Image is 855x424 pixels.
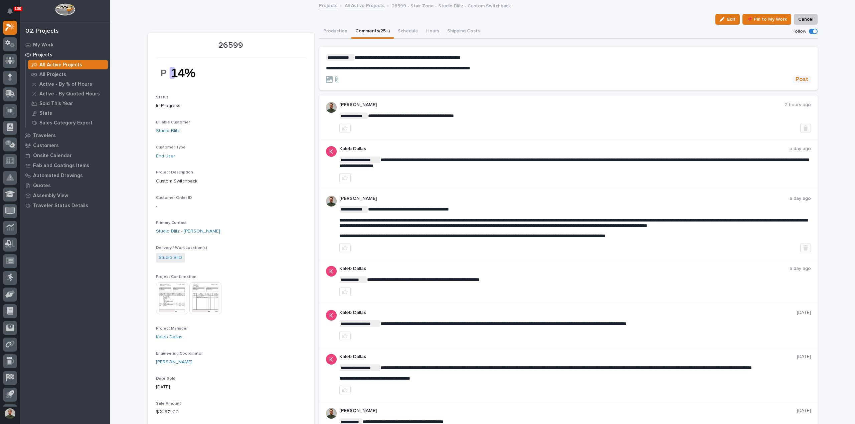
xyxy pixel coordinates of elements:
[345,1,384,9] a: All Active Projects
[39,101,73,107] p: Sold This Year
[443,25,484,39] button: Shipping Costs
[156,402,181,406] span: Sale Amount
[715,14,740,25] button: Edit
[26,118,110,127] a: Sales Category Export
[26,108,110,118] a: Stats
[26,79,110,89] a: Active - By % of Hours
[8,8,17,19] div: Notifications100
[20,150,110,160] a: Onsite Calendar
[26,89,110,98] a: Active - By Quoted Hours
[790,196,811,201] p: a day ago
[339,332,351,340] button: like this post
[39,110,52,116] p: Stats
[326,310,337,321] img: ACg8ocJFQJZtOpq0mXhEl6L5cbQXDkmdPAf0fdoBPnlMfqfX=s96-c
[339,386,351,394] button: like this post
[20,130,110,140] a: Travelers
[26,60,110,69] a: All Active Projects
[156,95,169,99] span: Status
[339,408,797,414] p: [PERSON_NAME]
[727,16,735,22] span: Edit
[319,25,351,39] button: Production
[793,29,806,34] p: Follow
[339,102,785,108] p: [PERSON_NAME]
[156,102,306,109] p: In Progress
[156,327,188,331] span: Project Manager
[15,6,21,11] p: 100
[33,183,51,189] p: Quotes
[339,266,790,272] p: Kaleb Dallas
[20,190,110,200] a: Assembly View
[326,146,337,157] img: ACg8ocJFQJZtOpq0mXhEl6L5cbQXDkmdPAf0fdoBPnlMfqfX=s96-c
[26,99,110,108] a: Sold This Year
[339,173,351,182] button: like this post
[339,354,797,360] p: Kaleb Dallas
[326,102,337,113] img: AATXAJw4slNr5ea0WduZQVIpKGhdapBAGQ9xVsOeEvl5=s96-c
[794,14,818,25] button: Cancel
[800,124,811,132] button: Delete post
[39,72,66,78] p: All Projects
[156,334,182,341] a: Kaleb Dallas
[33,133,56,139] p: Travelers
[39,120,93,126] p: Sales Category Export
[326,266,337,277] img: ACg8ocJFQJZtOpq0mXhEl6L5cbQXDkmdPAf0fdoBPnlMfqfX=s96-c
[747,15,787,23] span: 📌 Pin to My Work
[797,310,811,316] p: [DATE]
[26,70,110,79] a: All Projects
[20,40,110,50] a: My Work
[796,76,808,83] span: Post
[33,52,52,58] p: Projects
[339,146,790,152] p: Kaleb Dallas
[3,4,17,18] button: Notifications
[39,91,100,97] p: Active - By Quoted Hours
[156,377,175,381] span: Date Sold
[156,228,220,235] a: Studio Blitz - [PERSON_NAME]
[20,140,110,150] a: Customers
[339,310,797,316] p: Kaleb Dallas
[33,203,88,209] p: Traveler Status Details
[33,163,89,169] p: Fab and Coatings Items
[156,275,196,279] span: Project Confirmation
[156,359,192,366] a: [PERSON_NAME]
[33,173,83,179] p: Automated Drawings
[156,120,190,124] span: Billable Customer
[800,244,811,252] button: Delete post
[20,160,110,170] a: Fab and Coatings Items
[3,407,17,421] button: users-avatar
[33,193,68,199] p: Assembly View
[326,354,337,365] img: ACg8ocJFQJZtOpq0mXhEl6L5cbQXDkmdPAf0fdoBPnlMfqfX=s96-c
[326,408,337,419] img: AATXAJw4slNr5ea0WduZQVIpKGhdapBAGQ9xVsOeEvl5=s96-c
[156,246,207,250] span: Delivery / Work Location(s)
[20,180,110,190] a: Quotes
[156,203,306,210] p: -
[156,409,306,416] p: $ 21,871.00
[339,196,790,201] p: [PERSON_NAME]
[790,146,811,152] p: a day ago
[156,127,180,134] a: Studio Blitz
[156,196,192,200] span: Customer Order ID
[156,352,203,356] span: Engineering Coordinator
[20,200,110,210] a: Traveler Status Details
[33,143,59,149] p: Customers
[156,153,175,160] a: End User
[20,50,110,60] a: Projects
[351,25,394,39] button: Comments (25+)
[742,14,791,25] button: 📌 Pin to My Work
[798,15,813,23] span: Cancel
[156,384,306,391] p: [DATE]
[55,3,75,16] img: Workspace Logo
[25,28,59,35] div: 02. Projects
[156,178,306,185] p: Custom Switchback
[339,244,351,252] button: like this post
[797,354,811,360] p: [DATE]
[422,25,443,39] button: Hours
[33,42,53,48] p: My Work
[39,81,92,87] p: Active - By % of Hours
[793,76,811,83] button: Post
[156,61,206,84] img: vi3u3_kwlRfdEESodDLTtNuVLFCEeTPSkxbVzKvxsw0
[785,102,811,108] p: 2 hours ago
[326,196,337,206] img: AATXAJw4slNr5ea0WduZQVIpKGhdapBAGQ9xVsOeEvl5=s96-c
[156,145,186,149] span: Customer Type
[319,1,337,9] a: Projects
[156,41,306,50] p: 26599
[339,124,351,132] button: like this post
